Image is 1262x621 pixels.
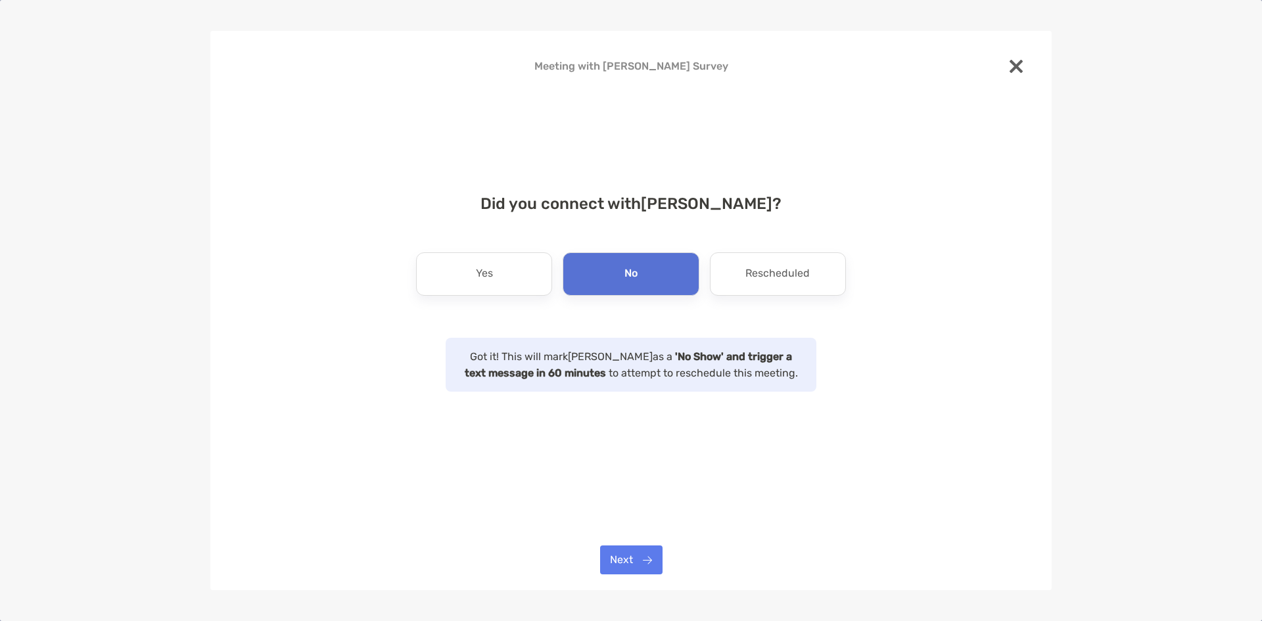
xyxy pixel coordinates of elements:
p: Yes [476,264,493,285]
button: Next [600,545,663,574]
p: Rescheduled [745,264,810,285]
p: No [624,264,638,285]
strong: 'No Show' and trigger a text message in 60 minutes [465,350,793,379]
p: Got it! This will mark [PERSON_NAME] as a to attempt to reschedule this meeting. [459,348,803,381]
h4: Did you connect with [PERSON_NAME] ? [231,195,1031,213]
img: close modal [1010,60,1023,73]
h4: Meeting with [PERSON_NAME] Survey [231,60,1031,72]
